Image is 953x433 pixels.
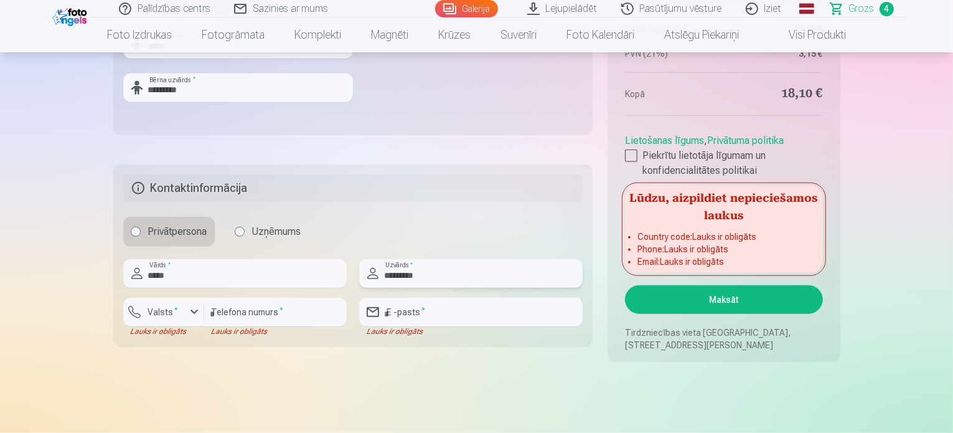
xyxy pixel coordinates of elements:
input: Privātpersona [131,227,141,237]
span: Grozs [849,1,875,16]
a: Lietošanas līgums [625,135,704,146]
li: Email : Lauks ir obligāts [637,255,810,268]
h5: Kontaktinformācija [123,174,583,202]
dt: Kopā [625,85,718,103]
a: Krūzes [423,17,486,52]
h5: Lūdzu, aizpildiet nepieciešamos laukus [625,186,822,226]
a: Suvenīri [486,17,552,52]
a: Atslēgu piekariņi [649,17,754,52]
dd: 3,15 € [730,47,823,60]
li: Country code : Lauks ir obligāts [637,231,810,243]
a: Magnēti [356,17,423,52]
p: Tirdzniecības vieta [GEOGRAPHIC_DATA], [STREET_ADDRESS][PERSON_NAME] [625,326,822,351]
a: Foto izdrukas [92,17,187,52]
label: Privātpersona [123,217,215,247]
input: Uzņēmums [235,227,245,237]
a: Foto kalendāri [552,17,649,52]
div: Lauks ir obligāts [123,326,204,336]
dd: 18,10 € [730,85,823,103]
span: 4 [880,2,894,16]
li: Phone : Lauks ir obligāts [637,243,810,255]
div: Lauks ir obligāts [359,326,583,336]
a: Privātuma politika [707,135,784,146]
a: Visi produkti [754,17,861,52]
button: Maksāt [625,285,822,314]
label: Valsts [143,306,184,318]
button: Valsts* [123,298,204,326]
label: Piekrītu lietotāja līgumam un konfidencialitātes politikai [625,148,822,178]
dt: PVN (21%) [625,47,718,60]
a: Fotogrāmata [187,17,279,52]
div: Lauks ir obligāts [204,326,347,336]
div: , [625,128,822,178]
img: /fa1 [52,5,90,26]
label: Uzņēmums [227,217,309,247]
a: Komplekti [279,17,356,52]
